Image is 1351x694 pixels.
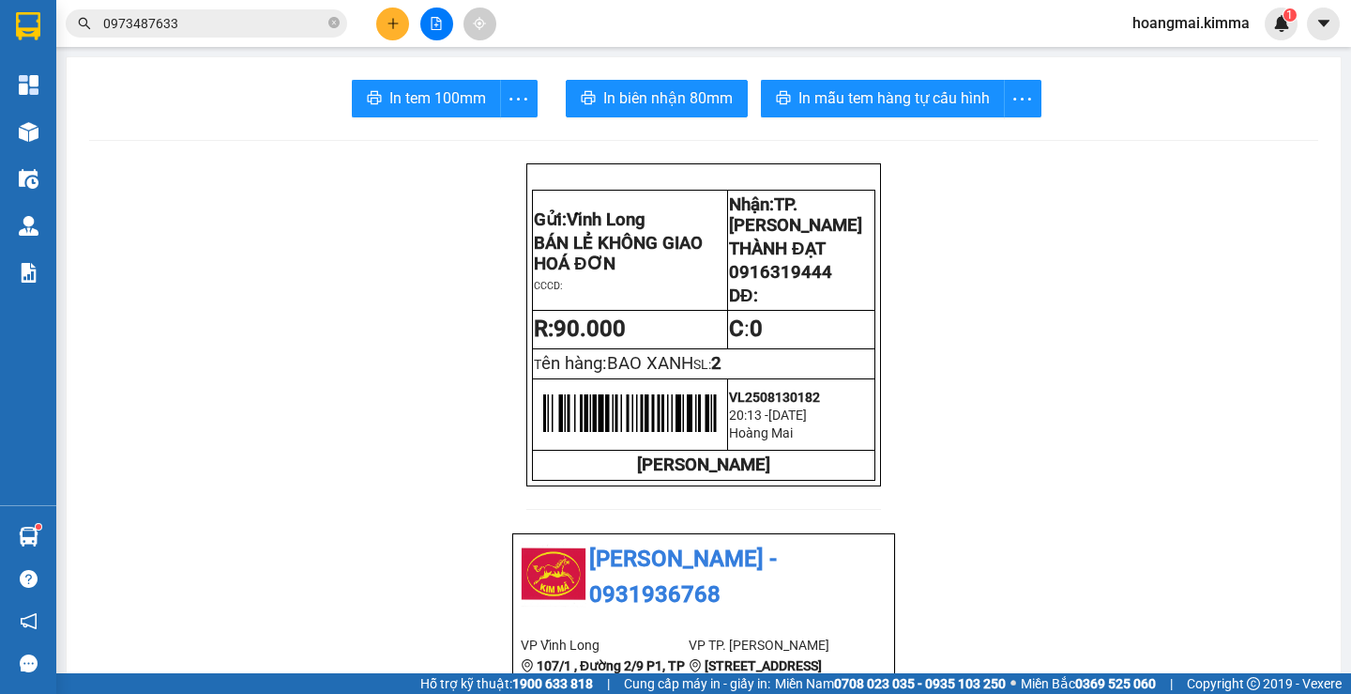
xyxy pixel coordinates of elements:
button: plus [376,8,409,40]
button: file-add [420,8,453,40]
img: warehouse-icon [19,527,38,547]
img: warehouse-icon [19,122,38,142]
span: hoangmai.kimma [1117,11,1265,35]
span: Miền Nam [775,673,1006,694]
span: Gửi: [534,209,645,230]
button: printerIn tem 100mm [352,80,501,117]
li: VP Vĩnh Long [521,635,689,655]
span: TP. [PERSON_NAME] [729,194,862,236]
img: warehouse-icon [19,216,38,236]
span: aim [473,17,486,30]
img: warehouse-icon [19,169,38,189]
span: | [607,673,610,694]
span: file-add [430,17,443,30]
span: In mẫu tem hàng tự cấu hình [798,86,990,110]
b: [STREET_ADDRESS][PERSON_NAME] [689,658,822,694]
span: more [501,87,537,111]
span: more [1005,87,1040,111]
span: BAO XANH [607,353,693,374]
img: solution-icon [19,263,38,283]
img: dashboard-icon [19,75,38,95]
span: SL: [693,357,711,372]
span: close-circle [328,15,340,33]
span: 0916319444 [729,262,832,283]
span: : [729,316,763,342]
span: BÁN LẺ KHÔNG GIAO HOÁ ĐƠN [534,233,703,274]
button: caret-down [1307,8,1340,40]
sup: 1 [1283,8,1297,22]
span: 2 [711,353,721,374]
span: search [78,17,91,30]
span: VL2508130182 [729,390,820,405]
span: 20:13 - [729,408,768,423]
button: printerIn mẫu tem hàng tự cấu hình [761,80,1005,117]
span: notification [20,612,38,630]
strong: 0369 525 060 [1075,676,1156,691]
span: Hoàng Mai [729,425,793,440]
span: 0 [750,316,763,342]
span: printer [776,90,791,108]
strong: 0708 023 035 - 0935 103 250 [834,676,1006,691]
li: [PERSON_NAME] - 0931936768 [521,542,887,612]
span: THÀNH ĐẠT [729,239,825,259]
img: logo.jpg [521,542,586,608]
span: caret-down [1315,15,1332,32]
img: logo-vxr [16,12,40,40]
span: question-circle [20,570,38,588]
span: Nhận: [729,194,862,236]
sup: 1 [36,524,41,530]
span: copyright [1247,677,1260,690]
input: Tìm tên, số ĐT hoặc mã đơn [103,13,325,34]
span: Cung cấp máy in - giấy in: [624,673,770,694]
span: In tem 100mm [389,86,486,110]
button: more [1004,80,1041,117]
span: Miền Bắc [1021,673,1156,694]
span: environment [689,659,702,672]
span: Hỗ trợ kỹ thuật: [420,673,593,694]
span: environment [521,659,534,672]
span: ⚪️ [1010,680,1016,687]
span: printer [581,90,596,108]
span: plus [387,17,400,30]
span: printer [367,90,382,108]
span: | [1170,673,1173,694]
span: close-circle [328,17,340,28]
span: CCCD: [534,280,563,292]
img: icon-new-feature [1273,15,1290,32]
span: ên hàng: [541,353,693,374]
button: aim [463,8,496,40]
button: more [500,80,538,117]
span: In biên nhận 80mm [603,86,733,110]
strong: 1900 633 818 [512,676,593,691]
strong: C [729,316,744,342]
span: T [534,357,693,372]
span: 90.000 [554,316,626,342]
span: [DATE] [768,408,807,423]
span: Vĩnh Long [567,209,645,230]
strong: [PERSON_NAME] [637,455,770,475]
span: 1 [1286,8,1293,22]
button: printerIn biên nhận 80mm [566,80,748,117]
li: VP TP. [PERSON_NAME] [689,635,857,655]
span: DĐ: [729,285,757,306]
strong: R: [534,316,626,342]
b: 107/1 , Đường 2/9 P1, TP Vĩnh Long [521,658,685,694]
span: message [20,655,38,672]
